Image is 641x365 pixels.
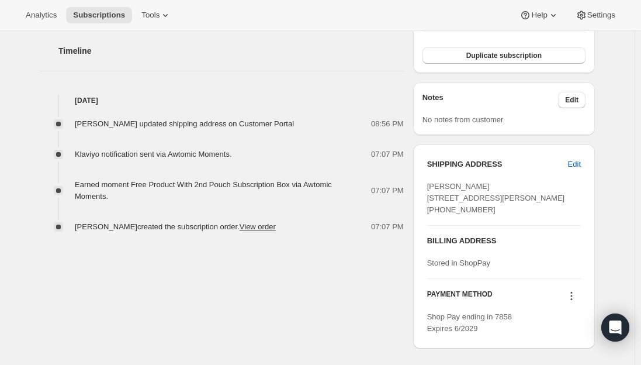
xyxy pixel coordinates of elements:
span: Edit [568,159,581,170]
button: Edit [558,92,585,108]
button: Edit [561,155,588,174]
span: Settings [587,11,615,20]
div: Open Intercom Messenger [601,314,629,342]
span: Klaviyo notification sent via Awtomic Moments. [75,150,232,159]
span: 08:56 PM [371,118,404,130]
span: [PERSON_NAME] [STREET_ADDRESS][PERSON_NAME] [PHONE_NUMBER] [427,182,565,214]
button: Settings [569,7,622,23]
button: Duplicate subscription [422,47,585,64]
span: Edit [565,95,578,105]
span: Stored in ShopPay [427,259,490,267]
a: View order [240,222,276,231]
span: [PERSON_NAME] created the subscription order. [75,222,276,231]
button: Help [512,7,566,23]
h3: Notes [422,92,559,108]
span: No notes from customer [422,115,504,124]
h3: PAYMENT METHOD [427,290,493,305]
h3: BILLING ADDRESS [427,235,581,247]
span: Analytics [26,11,57,20]
span: Duplicate subscription [466,51,542,60]
span: Earned moment Free Product With 2nd Pouch Subscription Box via Awtomic Moments. [75,180,332,201]
span: 07:07 PM [371,149,404,160]
button: Subscriptions [66,7,132,23]
button: Analytics [19,7,64,23]
span: Help [531,11,547,20]
span: 07:07 PM [371,185,404,197]
span: 07:07 PM [371,221,404,233]
span: [PERSON_NAME] updated shipping address on Customer Portal [75,119,294,128]
span: Shop Pay ending in 7858 Expires 6/2029 [427,312,512,333]
span: Tools [141,11,160,20]
span: Subscriptions [73,11,125,20]
h2: Timeline [58,45,404,57]
button: Tools [134,7,178,23]
h3: SHIPPING ADDRESS [427,159,568,170]
h4: [DATE] [40,95,404,106]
